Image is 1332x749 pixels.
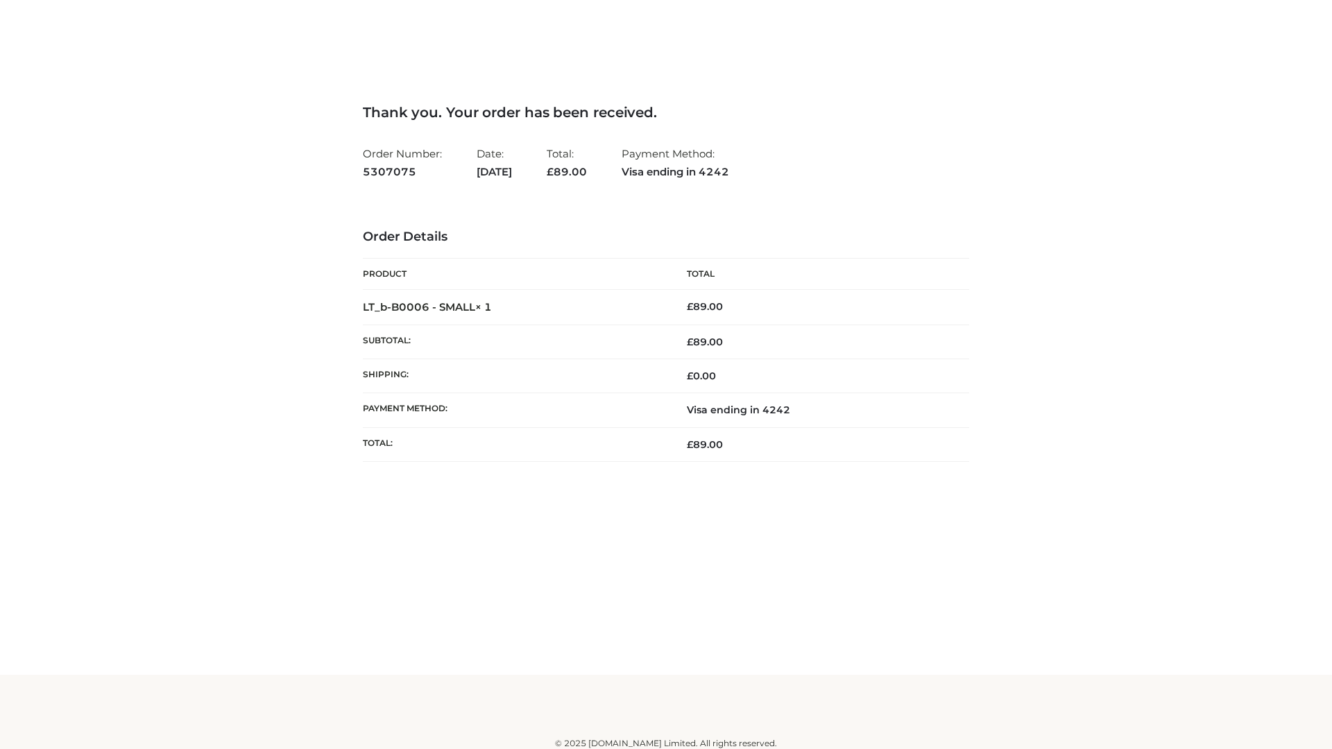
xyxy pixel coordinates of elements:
bdi: 0.00 [687,370,716,382]
th: Total: [363,427,666,461]
li: Order Number: [363,141,442,184]
bdi: 89.00 [687,300,723,313]
span: 89.00 [687,336,723,348]
span: £ [687,438,693,451]
span: 89.00 [687,438,723,451]
li: Date: [477,141,512,184]
td: Visa ending in 4242 [666,393,969,427]
strong: LT_b-B0006 - SMALL [363,300,492,313]
span: 89.00 [547,165,587,178]
span: £ [687,336,693,348]
h3: Order Details [363,230,969,245]
span: £ [687,300,693,313]
li: Payment Method: [622,141,729,184]
span: £ [687,370,693,382]
strong: Visa ending in 4242 [622,163,729,181]
span: £ [547,165,554,178]
th: Total [666,259,969,290]
th: Payment method: [363,393,666,427]
h3: Thank you. Your order has been received. [363,104,969,121]
strong: × 1 [475,300,492,313]
th: Subtotal: [363,325,666,359]
th: Shipping: [363,359,666,393]
li: Total: [547,141,587,184]
strong: 5307075 [363,163,442,181]
strong: [DATE] [477,163,512,181]
th: Product [363,259,666,290]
